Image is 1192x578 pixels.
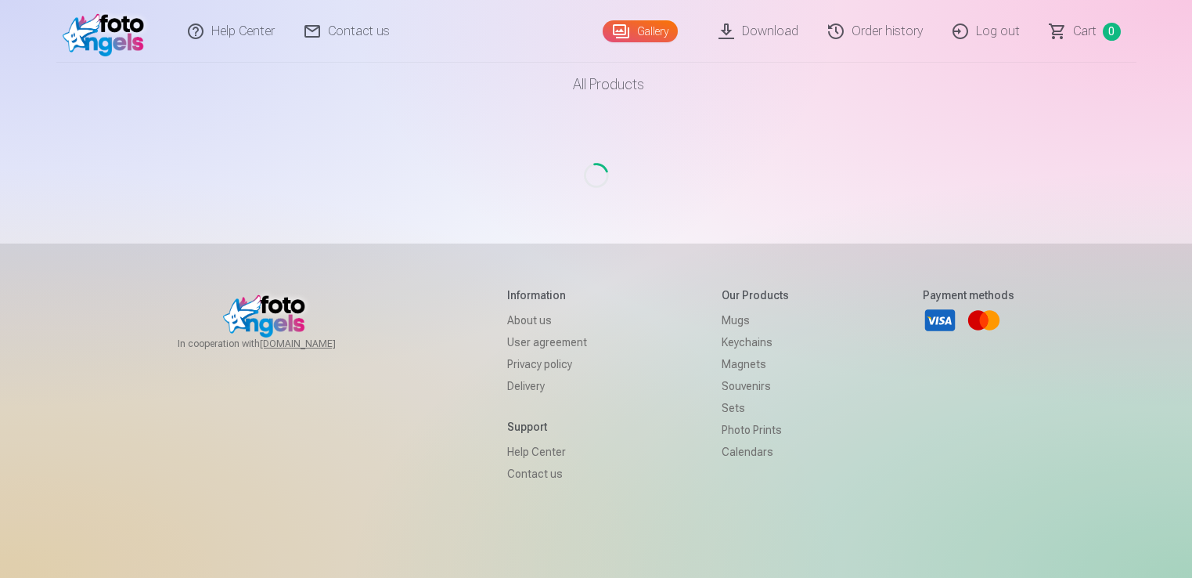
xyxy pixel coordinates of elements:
[507,419,587,435] h5: Support
[722,441,789,463] a: Calendars
[1073,22,1097,41] span: Сart
[260,338,373,350] a: [DOMAIN_NAME]
[967,303,1001,338] a: Mastercard
[722,353,789,375] a: Magnets
[722,287,789,303] h5: Our products
[529,63,663,107] a: All products
[923,303,957,338] a: Visa
[507,287,587,303] h5: Information
[507,353,587,375] a: Privacy policy
[63,6,153,56] img: /fa1
[722,397,789,419] a: Sets
[507,331,587,353] a: User agreement
[1103,23,1121,41] span: 0
[507,441,587,463] a: Help Center
[507,375,587,397] a: Delivery
[722,309,789,331] a: Mugs
[178,338,373,350] span: In cooperation with
[722,419,789,441] a: Photo prints
[507,463,587,485] a: Contact us
[722,331,789,353] a: Keychains
[603,20,678,42] a: Gallery
[722,375,789,397] a: Souvenirs
[507,309,587,331] a: About us
[923,287,1014,303] h5: Payment methods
